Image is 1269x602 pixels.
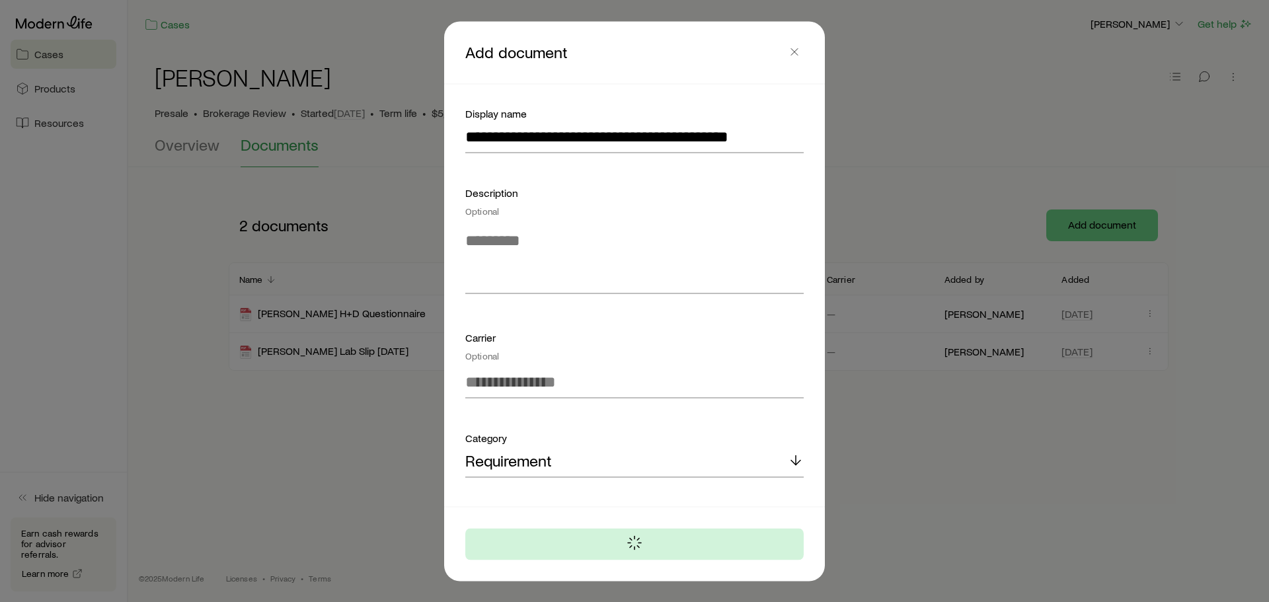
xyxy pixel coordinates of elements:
[465,105,804,121] div: Display name
[465,329,804,361] div: Carrier
[465,206,804,216] div: Optional
[465,42,785,62] p: Add document
[465,451,552,470] p: Requirement
[465,430,804,445] div: Category
[465,350,804,361] div: Optional
[465,184,804,216] div: Description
